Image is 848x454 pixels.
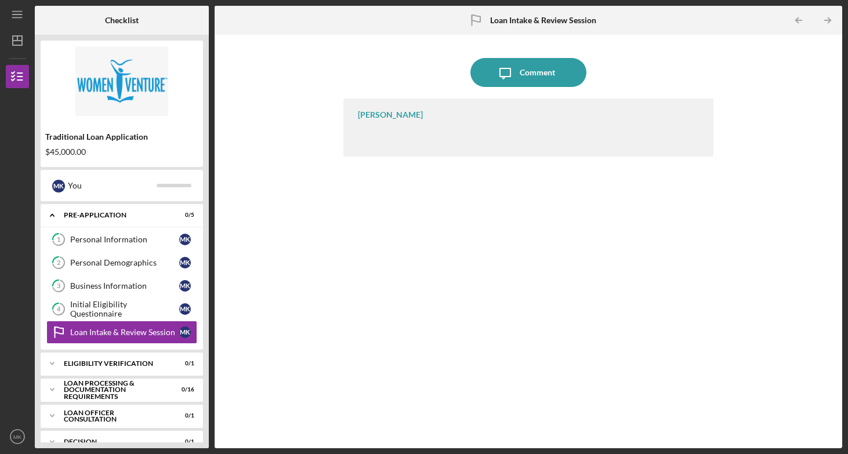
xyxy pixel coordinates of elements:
[64,438,165,445] div: Decision
[64,380,165,400] div: Loan Processing & Documentation Requirements
[57,259,60,267] tspan: 2
[13,434,22,440] text: MK
[6,425,29,448] button: MK
[64,360,165,367] div: Eligibility Verification
[46,297,197,321] a: 4Initial Eligibility QuestionnaireMK
[179,326,191,338] div: M K
[46,321,197,344] a: Loan Intake & Review SessionMK
[173,438,194,445] div: 0 / 1
[64,212,165,219] div: Pre-Application
[470,58,586,87] button: Comment
[70,235,179,244] div: Personal Information
[45,132,198,141] div: Traditional Loan Application
[70,258,179,267] div: Personal Demographics
[358,110,423,119] div: [PERSON_NAME]
[70,328,179,337] div: Loan Intake & Review Session
[179,257,191,268] div: M K
[179,234,191,245] div: M K
[520,58,555,87] div: Comment
[46,274,197,297] a: 3Business InformationMK
[41,46,203,116] img: Product logo
[173,212,194,219] div: 0 / 5
[57,282,60,290] tspan: 3
[46,251,197,274] a: 2Personal DemographicsMK
[70,281,179,290] div: Business Information
[173,412,194,419] div: 0 / 1
[57,236,60,244] tspan: 1
[57,306,61,313] tspan: 4
[179,303,191,315] div: M K
[179,280,191,292] div: M K
[64,409,165,423] div: Loan Officer Consultation
[46,228,197,251] a: 1Personal InformationMK
[68,176,157,195] div: You
[52,180,65,193] div: M K
[105,16,139,25] b: Checklist
[45,147,198,157] div: $45,000.00
[490,16,596,25] b: Loan Intake & Review Session
[173,360,194,367] div: 0 / 1
[173,386,194,393] div: 0 / 16
[70,300,179,318] div: Initial Eligibility Questionnaire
